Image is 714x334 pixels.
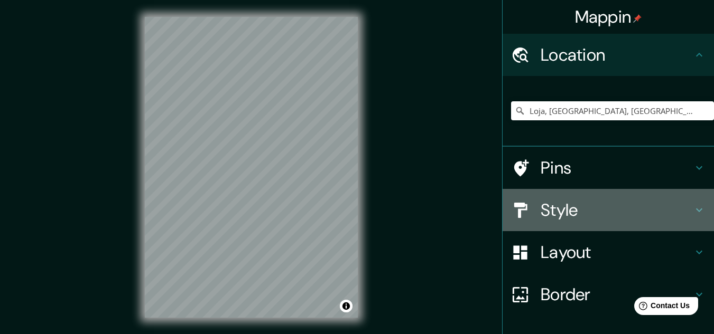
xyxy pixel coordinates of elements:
canvas: Map [145,17,358,318]
h4: Style [541,199,693,221]
div: Style [503,189,714,231]
h4: Layout [541,242,693,263]
input: Pick your city or area [511,101,714,120]
iframe: Help widget launcher [620,293,702,322]
div: Location [503,34,714,76]
div: Border [503,273,714,316]
h4: Location [541,44,693,65]
button: Toggle attribution [340,300,353,312]
img: pin-icon.png [633,14,642,23]
h4: Pins [541,157,693,178]
h4: Border [541,284,693,305]
div: Pins [503,147,714,189]
div: Layout [503,231,714,273]
h4: Mappin [575,6,642,27]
